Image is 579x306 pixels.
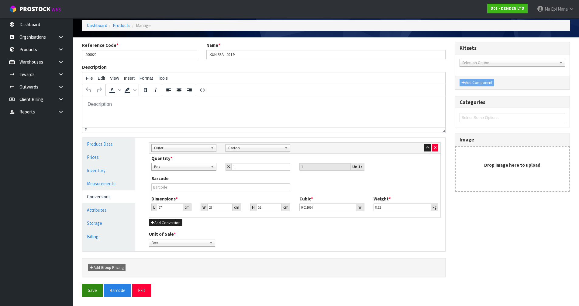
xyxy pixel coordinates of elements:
h3: Categories [460,99,565,105]
h3: Image [460,137,565,143]
span: Edit [98,76,105,81]
button: Source code [197,85,208,95]
input: Name [206,50,446,59]
button: Align right [184,85,195,95]
span: File [86,76,93,81]
div: Background color [122,85,137,95]
div: p [85,128,87,132]
div: cm [282,203,290,211]
label: Quantity [151,155,173,162]
button: Italic [150,85,161,95]
span: Carton [228,144,282,152]
button: Undo [84,85,94,95]
strong: W [202,205,206,210]
strong: Drop image here to upload [484,162,540,168]
span: Box [152,239,207,247]
span: Format [140,76,153,81]
div: kg [431,203,438,211]
button: Redo [94,85,104,95]
a: Measurements [82,177,135,190]
label: Description [82,64,107,70]
a: Products [113,23,130,28]
button: Barcode [104,284,131,297]
a: Prices [82,151,135,163]
span: Box [154,163,208,171]
span: Manage [136,23,151,28]
button: Align center [174,85,184,95]
button: Add Component [460,79,494,86]
div: Text color [107,85,122,95]
label: Barcode [151,175,169,182]
input: Barcode [151,183,290,191]
div: m³ [356,203,364,211]
span: Mana [558,6,568,12]
a: Product Data [82,138,135,150]
input: Weight [374,203,431,211]
input: Child Qty [231,163,291,171]
strong: H [252,205,255,210]
input: Width [207,203,232,211]
strong: L [153,205,155,210]
button: Add Conversion [149,219,182,227]
button: Exit [132,284,151,297]
input: Height [256,203,282,211]
strong: D01 - DEMDEN LTD [491,6,524,11]
div: cm [183,203,191,211]
iframe: Rich Text Area. Press ALT-0 for help. [82,96,445,127]
label: Cubic [299,196,313,202]
label: Weight [374,196,391,202]
label: Unit of Sale [149,231,176,237]
input: Unit Qty [299,163,351,171]
input: Length [157,203,183,211]
a: Inventory [82,164,135,177]
a: Dashboard [87,23,107,28]
button: Add Group Pricing [88,264,126,271]
label: Reference Code [82,42,119,48]
label: Name [206,42,220,48]
img: cube-alt.png [9,5,17,13]
div: Resize [440,127,446,133]
a: Conversions [82,190,135,203]
span: Outer [154,144,208,152]
a: Billing [82,230,135,243]
button: Save [82,284,103,297]
strong: Units [352,164,363,169]
h3: Kitsets [460,45,565,51]
a: D01 - DEMDEN LTD [487,4,528,13]
span: Ma Epi [545,6,557,12]
input: Reference Code [82,50,197,59]
input: Cubic [299,203,356,211]
small: WMS [52,7,61,12]
span: View [110,76,119,81]
div: cm [233,203,241,211]
a: Attributes [82,204,135,216]
button: Bold [140,85,150,95]
a: Storage [82,217,135,229]
span: Insert [124,76,135,81]
span: ProStock [19,5,50,13]
span: Select an Option [462,59,557,67]
span: Tools [158,76,168,81]
label: Dimensions [151,196,178,202]
button: Align left [164,85,174,95]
